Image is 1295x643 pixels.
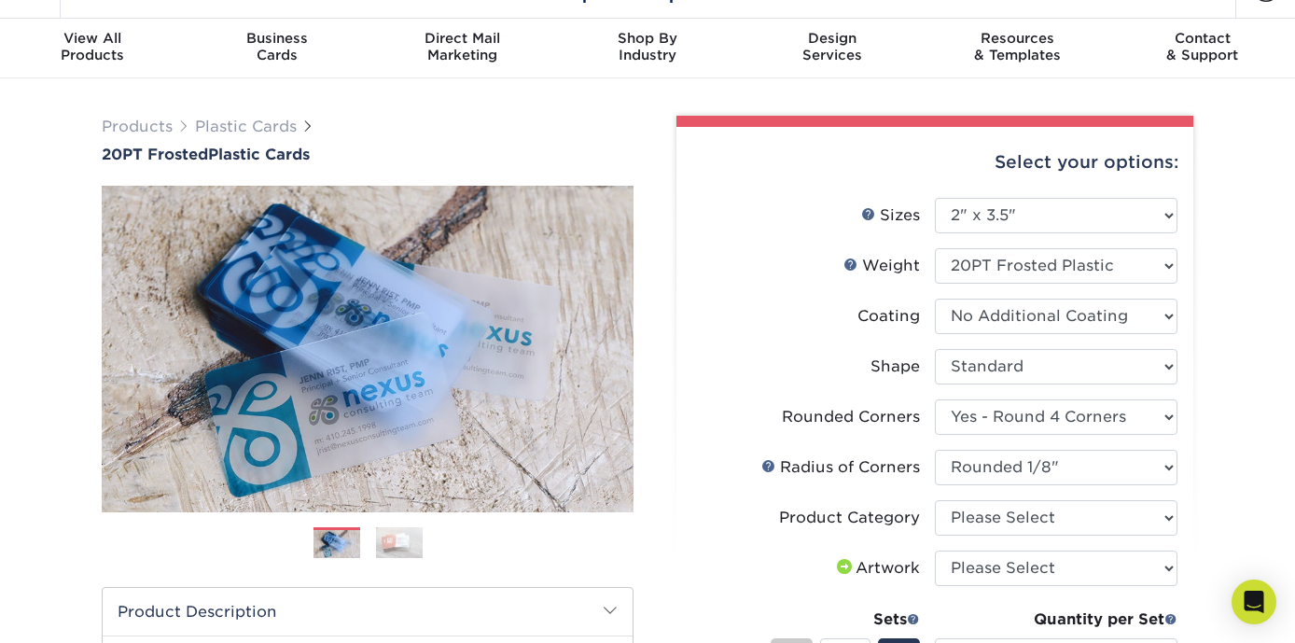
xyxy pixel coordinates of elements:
[555,19,740,78] a: Shop ByIndustry
[740,19,925,78] a: DesignServices
[185,30,369,47] span: Business
[313,528,360,561] img: Plastic Cards 01
[925,30,1109,47] span: Resources
[843,255,920,277] div: Weight
[691,127,1178,198] div: Select your options:
[779,507,920,529] div: Product Category
[1232,580,1276,624] div: Open Intercom Messenger
[102,146,634,163] a: 20PT FrostedPlastic Cards
[833,557,920,580] div: Artwork
[1110,30,1295,47] span: Contact
[870,356,920,378] div: Shape
[376,526,423,559] img: Plastic Cards 02
[925,19,1109,78] a: Resources& Templates
[555,30,740,63] div: Industry
[935,608,1177,631] div: Quantity per Set
[102,118,173,135] a: Products
[102,165,634,533] img: 20PT Frosted 01
[185,30,369,63] div: Cards
[555,30,740,47] span: Shop By
[782,406,920,428] div: Rounded Corners
[1110,30,1295,63] div: & Support
[861,204,920,227] div: Sizes
[740,30,925,63] div: Services
[103,588,633,636] h2: Product Description
[925,30,1109,63] div: & Templates
[761,456,920,479] div: Radius of Corners
[370,30,555,63] div: Marketing
[771,608,920,631] div: Sets
[1110,19,1295,78] a: Contact& Support
[102,146,208,163] span: 20PT Frosted
[370,19,555,78] a: Direct MailMarketing
[102,146,634,163] h1: Plastic Cards
[195,118,297,135] a: Plastic Cards
[740,30,925,47] span: Design
[185,19,369,78] a: BusinessCards
[857,305,920,328] div: Coating
[370,30,555,47] span: Direct Mail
